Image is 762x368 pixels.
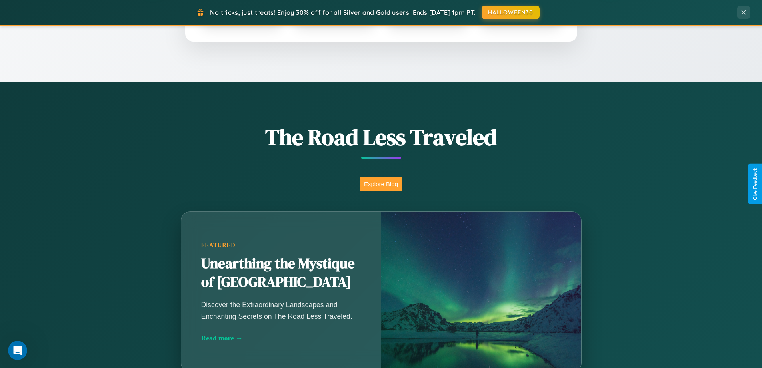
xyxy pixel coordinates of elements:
iframe: Intercom live chat [8,341,27,360]
h1: The Road Less Traveled [141,122,621,153]
span: No tricks, just treats! Enjoy 30% off for all Silver and Gold users! Ends [DATE] 1pm PT. [210,8,476,16]
p: Discover the Extraordinary Landscapes and Enchanting Secrets on The Road Less Traveled. [201,299,361,322]
button: HALLOWEEN30 [482,6,540,19]
div: Read more → [201,334,361,342]
div: Give Feedback [752,168,758,200]
h2: Unearthing the Mystique of [GEOGRAPHIC_DATA] [201,255,361,292]
button: Explore Blog [360,177,402,191]
div: Featured [201,242,361,249]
